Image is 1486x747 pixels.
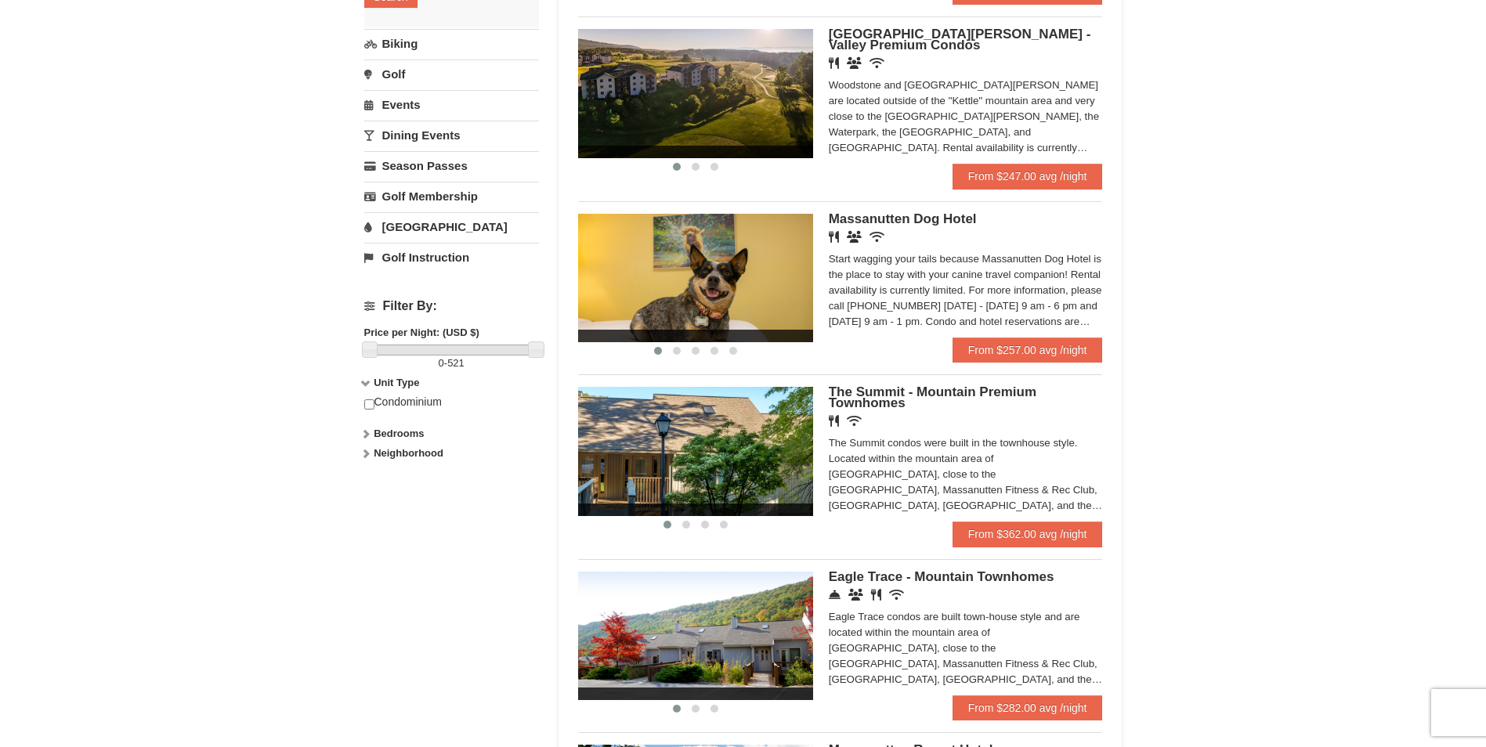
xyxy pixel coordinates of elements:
[953,337,1103,363] a: From $257.00 avg /night
[829,415,839,427] i: Restaurant
[829,569,1054,584] span: Eagle Trace - Mountain Townhomes
[829,589,841,601] i: Concierge Desk
[829,609,1103,687] div: Eagle Trace condos are built town-house style and are located within the mountain area of [GEOGRA...
[870,231,884,243] i: Wireless Internet (free)
[439,357,444,369] span: 0
[829,78,1103,156] div: Woodstone and [GEOGRAPHIC_DATA][PERSON_NAME] are located outside of the "Kettle" mountain area an...
[829,27,1091,52] span: [GEOGRAPHIC_DATA][PERSON_NAME] - Valley Premium Condos
[364,299,539,313] h4: Filter By:
[364,29,539,58] a: Biking
[447,357,465,369] span: 521
[364,90,539,119] a: Events
[364,355,539,371] label: -
[953,164,1103,189] a: From $247.00 avg /night
[364,182,539,211] a: Golf Membership
[847,57,862,69] i: Banquet Facilities
[364,395,539,426] div: Condominium
[364,60,539,88] a: Golf
[848,589,863,601] i: Conference Facilities
[889,589,904,601] i: Wireless Internet (free)
[829,211,977,226] span: Massanutten Dog Hotel
[847,231,862,243] i: Banquet Facilities
[829,435,1103,514] div: The Summit condos were built in the townhouse style. Located within the mountain area of [GEOGRAP...
[364,243,539,272] a: Golf Instruction
[870,57,884,69] i: Wireless Internet (free)
[364,212,539,241] a: [GEOGRAPHIC_DATA]
[953,521,1103,547] a: From $362.00 avg /night
[364,121,539,150] a: Dining Events
[364,151,539,180] a: Season Passes
[871,589,881,601] i: Restaurant
[829,251,1103,330] div: Start wagging your tails because Massanutten Dog Hotel is the place to stay with your canine trav...
[364,327,479,338] strong: Price per Night: (USD $)
[829,57,839,69] i: Restaurant
[953,695,1103,720] a: From $282.00 avg /night
[374,428,424,439] strong: Bedrooms
[374,447,443,459] strong: Neighborhood
[374,377,419,388] strong: Unit Type
[829,231,839,243] i: Restaurant
[847,415,862,427] i: Wireless Internet (free)
[829,384,1036,410] span: The Summit - Mountain Premium Townhomes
